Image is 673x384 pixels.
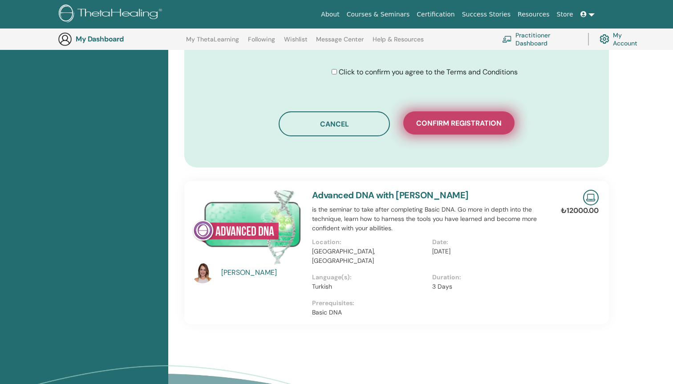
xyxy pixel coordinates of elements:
[502,29,577,49] a: Practitioner Dashboard
[279,111,390,136] button: Cancel
[553,6,577,23] a: Store
[312,308,552,317] p: Basic DNA
[192,190,301,265] img: Advanced DNA
[312,237,427,247] p: Location:
[413,6,458,23] a: Certification
[248,36,275,50] a: Following
[403,111,515,135] button: Confirm registration
[583,190,599,205] img: Live Online Seminar
[221,267,304,278] a: [PERSON_NAME]
[312,282,427,291] p: Turkish
[76,35,165,43] h3: My Dashboard
[416,118,502,128] span: Confirm registration
[312,247,427,266] p: [GEOGRAPHIC_DATA], [GEOGRAPHIC_DATA]
[600,32,609,46] img: cog.svg
[192,262,213,283] img: default.jpg
[312,189,468,201] a: Advanced DNA with [PERSON_NAME]
[432,237,547,247] p: Date:
[432,282,547,291] p: 3 Days
[561,205,599,216] p: ₺12000.00
[317,6,343,23] a: About
[320,119,349,129] span: Cancel
[312,273,427,282] p: Language(s):
[186,36,239,50] a: My ThetaLearning
[373,36,424,50] a: Help & Resources
[284,36,308,50] a: Wishlist
[312,205,552,233] p: is the seminar to take after completing Basic DNA. Go more in depth into the technique, learn how...
[432,273,547,282] p: Duration:
[316,36,364,50] a: Message Center
[502,36,512,43] img: chalkboard-teacher.svg
[343,6,414,23] a: Courses & Seminars
[312,298,552,308] p: Prerequisites:
[600,29,645,49] a: My Account
[514,6,553,23] a: Resources
[339,67,518,77] span: Click to confirm you agree to the Terms and Conditions
[59,4,165,25] img: logo.png
[458,6,514,23] a: Success Stories
[432,247,547,256] p: [DATE]
[58,32,72,46] img: generic-user-icon.jpg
